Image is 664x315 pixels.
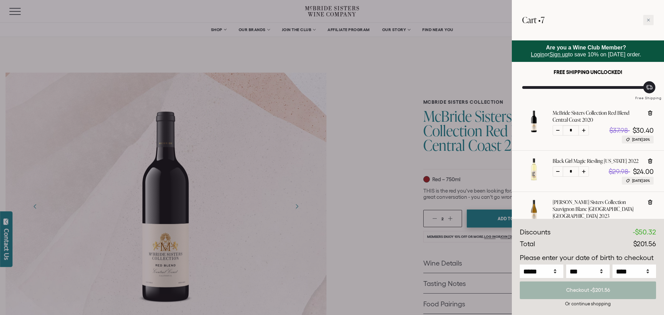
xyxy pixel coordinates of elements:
div: Free Shipping [633,89,664,101]
span: $50.32 [635,228,656,236]
a: Black Girl Magic Riesling California 2022 [522,175,546,183]
div: Or continue shopping [520,300,656,307]
span: or to save 10% on [DATE] order. [531,45,641,57]
a: Black Girl Magic Riesling [US_STATE] 2022 [553,158,638,165]
strong: Are you a Wine Club Member? [546,45,626,50]
span: [DATE] 20% [632,178,650,183]
span: 7 [541,14,545,26]
span: [DATE] 20% [632,137,650,142]
div: Discounts [520,227,551,238]
a: Login [531,52,544,57]
span: $24.00 [633,168,654,175]
a: McBride Sisters Collection Red Blend Central Coast 2020 [553,110,642,123]
h2: Cart • [522,10,545,30]
div: - [633,227,656,238]
strong: FREE SHIPPING UNCLOCKED! [554,69,622,75]
a: McBride Sisters Collection Red Blend Central Coast 2020 [522,127,546,135]
a: Sign up [550,52,568,57]
span: $30.40 [633,127,654,134]
div: Total [520,239,535,249]
span: $29.98 [609,168,628,175]
span: $37.98 [609,127,628,134]
span: $201.56 [633,240,656,248]
p: Please enter your date of birth to checkout [520,253,656,263]
a: [PERSON_NAME] Sisters Collection Sauvignon Blanc [GEOGRAPHIC_DATA] [GEOGRAPHIC_DATA] 2023 [553,199,642,220]
a: McBride Sisters Collection Sauvignon Blanc Marlborough New Zealand 2023 [522,216,546,224]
